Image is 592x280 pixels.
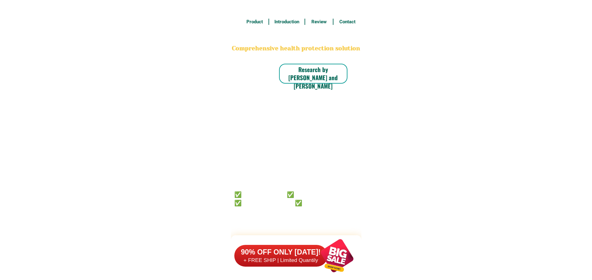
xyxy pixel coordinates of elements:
[234,257,328,264] h6: + FREE SHIP | Limited Quantily
[234,190,341,206] h6: ✅ 𝙰𝚗𝚝𝚒 𝙲𝚊𝚗𝚌𝚎𝚛 ✅ 𝙰𝚗𝚝𝚒 𝚂𝚝𝚛𝚘𝚔𝚎 ✅ 𝙰𝚗𝚝𝚒 𝙳𝚒𝚊𝚋𝚎𝚝𝚒𝚌 ✅ 𝙳𝚒𝚊𝚋𝚎𝚝𝚎𝚜
[337,18,358,25] h6: Contact
[234,248,328,257] h6: 90% OFF ONLY [DATE]!
[231,44,361,53] h2: Comprehensive health protection solution
[231,30,361,44] h2: BONA VITA COFFEE
[231,240,361,257] h2: FAKE VS ORIGINAL
[279,65,347,90] h6: Research by [PERSON_NAME] and [PERSON_NAME]
[272,18,301,25] h6: Introduction
[231,3,361,13] h3: FREE SHIPPING NATIONWIDE
[309,18,330,25] h6: Review
[244,18,265,25] h6: Product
